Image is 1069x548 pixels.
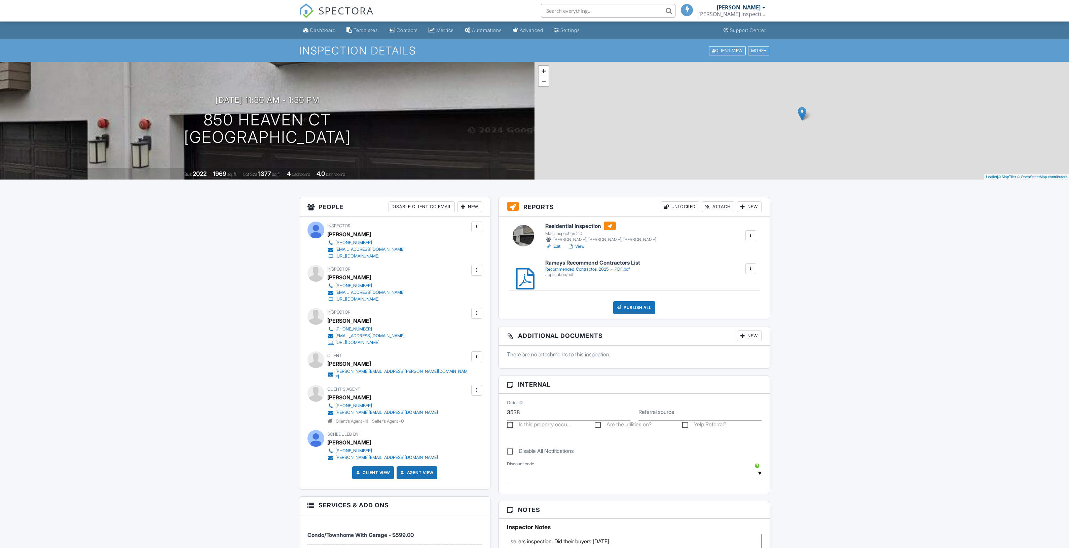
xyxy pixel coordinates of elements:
h3: Internal [499,376,770,393]
span: Built [184,172,192,177]
a: [PERSON_NAME] [327,392,371,402]
div: [PHONE_NUMBER] [335,326,372,332]
label: Referral source [638,408,674,416]
a: Residential Inspection Main Inspection 2.0 [PERSON_NAME], [PERSON_NAME], [PERSON_NAME] [545,222,656,243]
div: [URL][DOMAIN_NAME] [335,340,379,345]
a: [PERSON_NAME][EMAIL_ADDRESS][PERSON_NAME][DOMAIN_NAME] [327,369,470,380]
span: bedrooms [292,172,310,177]
div: Ramey's Inspection Services LLC [698,11,766,17]
strong: 11 [365,419,368,424]
li: Service: Condo/Townhome With Garage [307,519,482,544]
img: The Best Home Inspection Software - Spectora [299,3,314,18]
a: [EMAIL_ADDRESS][DOMAIN_NAME] [327,246,405,253]
a: Automations (Basic) [462,24,505,37]
a: [URL][DOMAIN_NAME] [327,339,405,346]
label: Disable All Notifications [507,448,574,456]
a: [PERSON_NAME][EMAIL_ADDRESS][DOMAIN_NAME] [327,454,438,461]
span: Inspector [327,310,351,315]
div: Recommended_Contractos_2025_-_PDF.pdf [545,267,640,272]
span: bathrooms [326,172,345,177]
div: Contacts [397,27,418,33]
div: [PHONE_NUMBER] [335,448,372,454]
h6: Residential Inspection [545,222,656,230]
a: Rameys Recommend Contractors List Recommended_Contractos_2025_-_PDF.pdf application/pdf [545,260,640,277]
h1: 850 Heaven Ct [GEOGRAPHIC_DATA] [184,111,351,147]
span: Client's Agent [327,387,360,392]
div: [EMAIL_ADDRESS][DOMAIN_NAME] [335,290,405,295]
label: Order ID [507,400,523,406]
div: Support Center [730,27,766,33]
a: View [567,243,585,250]
div: Settings [560,27,580,33]
h3: People [299,197,490,217]
div: 1377 [258,170,271,177]
div: Main Inspection 2.0 [545,231,656,236]
a: Edit [545,243,560,250]
a: © OpenStreetMap contributors [1017,175,1067,179]
h5: Inspector Notes [507,524,762,531]
a: Client View [355,469,390,476]
div: 4.0 [317,170,325,177]
div: Automations [472,27,502,33]
strong: 0 [401,419,404,424]
span: Inspector [327,223,351,228]
div: Disable Client CC Email [389,201,455,212]
a: Templates [344,24,381,37]
div: New [457,201,482,212]
div: [PERSON_NAME] [717,4,761,11]
div: [EMAIL_ADDRESS][DOMAIN_NAME] [335,333,405,339]
div: [PHONE_NUMBER] [335,403,372,408]
label: Discount code [507,461,534,467]
span: SPECTORA [319,3,374,17]
span: Inspector [327,267,351,272]
a: [PHONE_NUMBER] [327,447,438,454]
h3: Additional Documents [499,326,770,346]
div: Dashboard [310,27,336,33]
label: Is this property occupied? [507,421,571,430]
label: Yelp Referral? [682,421,726,430]
a: © MapTiler [998,175,1016,179]
a: Advanced [510,24,546,37]
h3: Notes [499,501,770,519]
a: Metrics [426,24,456,37]
div: More [748,46,770,55]
div: application/pdf [545,272,640,277]
a: SPECTORA [299,9,374,23]
a: [URL][DOMAIN_NAME] [327,296,405,303]
div: [PHONE_NUMBER] [335,283,372,288]
div: [URL][DOMAIN_NAME] [335,253,379,259]
div: Unlocked [661,201,699,212]
a: [PHONE_NUMBER] [327,402,438,409]
div: Publish All [613,301,655,314]
a: Settings [551,24,583,37]
div: [PERSON_NAME], [PERSON_NAME], [PERSON_NAME] [545,236,656,243]
div: Templates [354,27,378,33]
div: 4 [287,170,291,177]
div: | [984,174,1069,180]
div: [PERSON_NAME] [327,272,371,282]
a: Contacts [386,24,420,37]
a: Agent View [399,469,434,476]
p: There are no attachments to this inspection. [507,351,762,358]
h3: [DATE] 11:30 am - 1:30 pm [215,95,320,105]
span: Client's Agent - [336,419,369,424]
h6: Rameys Recommend Contractors List [545,260,640,266]
div: [PERSON_NAME] [327,229,371,239]
div: Attach [702,201,734,212]
a: [PERSON_NAME][EMAIL_ADDRESS][DOMAIN_NAME] [327,409,438,416]
input: Search everything... [541,4,675,17]
a: Zoom in [539,66,549,76]
div: [URL][DOMAIN_NAME] [335,297,379,302]
a: Zoom out [539,76,549,86]
div: [PERSON_NAME] [327,437,371,447]
div: [PERSON_NAME] [327,359,371,369]
a: Dashboard [300,24,338,37]
span: Client [327,353,342,358]
a: Support Center [721,24,769,37]
span: Lot Size [243,172,257,177]
div: [PHONE_NUMBER] [335,240,372,245]
div: Advanced [520,27,543,33]
div: [PERSON_NAME][EMAIL_ADDRESS][DOMAIN_NAME] [335,455,438,460]
div: 1969 [213,170,226,177]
